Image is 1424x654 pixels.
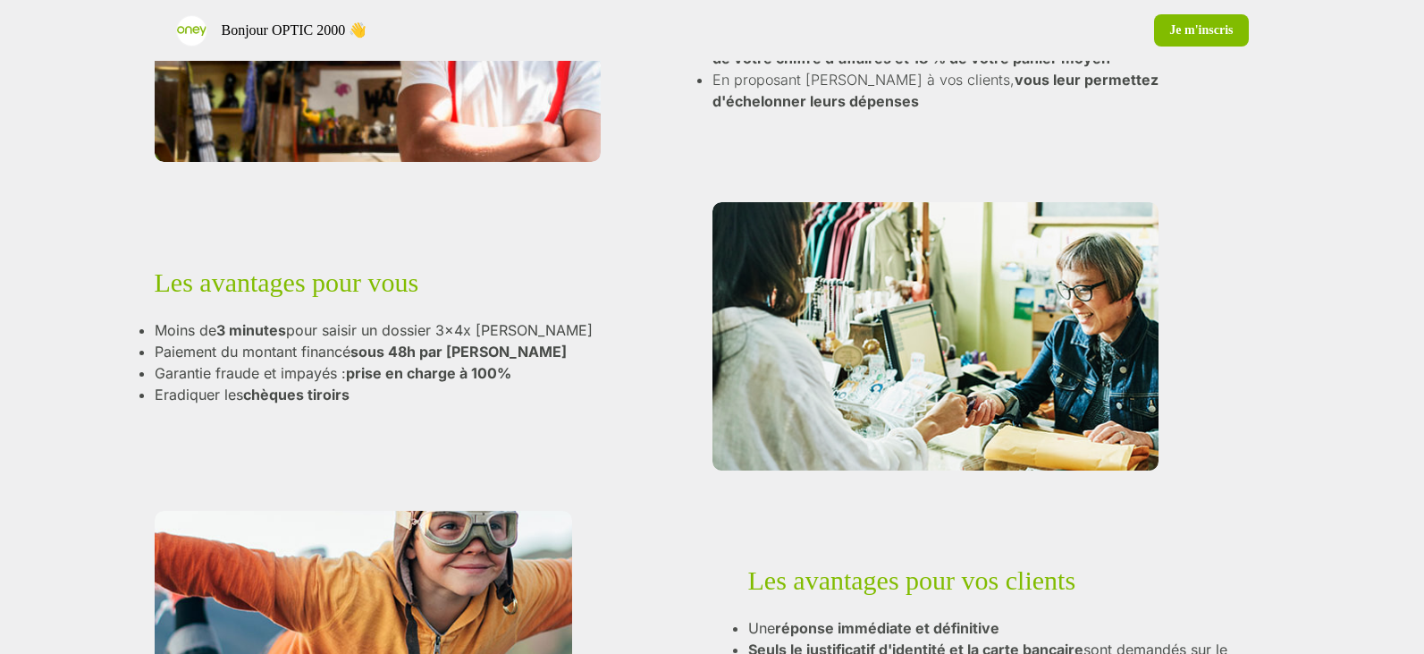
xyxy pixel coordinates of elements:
font: chèques tiroirs [243,386,350,403]
font: boostez jusqu'à 16% de votre chiffre d'affaires et 18 % de votre panier moyen [712,28,1236,67]
font: réponse immédiate et définitive [775,619,999,637]
a: Je m'inscris [1154,14,1248,47]
font: pour saisir un dossier 3x4x [PERSON_NAME] [286,321,593,339]
font: Les avantages pour vous [155,268,419,297]
font: 3 minutes [216,321,286,339]
font: Eradiquer les [155,386,243,403]
font: Bonjour OPTIC 2000 👋 [222,22,367,38]
font: En proposant [PERSON_NAME] à vos clients, [712,71,1015,89]
font: Moins de [155,321,216,339]
font: Paiement du montant financé [155,343,350,361]
font: Les avantages pour vos clients [748,565,1076,595]
font: vous leur permettez d'échelonner leurs dépenses [712,71,1159,110]
font: Garantie fraude et impayés : [155,364,346,382]
font: prise en charge à 100% [346,364,511,382]
font: Une [748,619,775,637]
font: sous 48h par [PERSON_NAME] [350,343,567,361]
font: Je m'inscris [1169,23,1233,37]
